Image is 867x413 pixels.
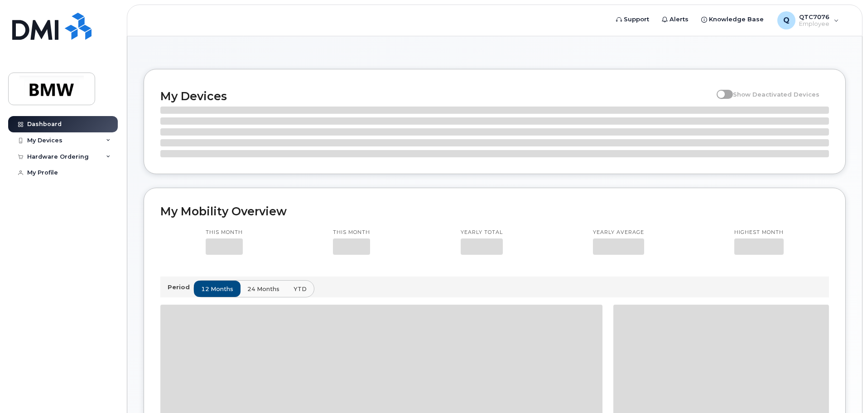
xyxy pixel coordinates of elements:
span: Show Deactivated Devices [733,91,819,98]
p: Yearly total [461,229,503,236]
p: This month [333,229,370,236]
input: Show Deactivated Devices [717,86,724,93]
p: Period [168,283,193,292]
span: YTD [294,285,307,293]
span: 24 months [247,285,279,293]
p: Yearly average [593,229,644,236]
p: Highest month [734,229,784,236]
h2: My Mobility Overview [160,204,829,218]
p: This month [206,229,243,236]
h2: My Devices [160,89,712,103]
